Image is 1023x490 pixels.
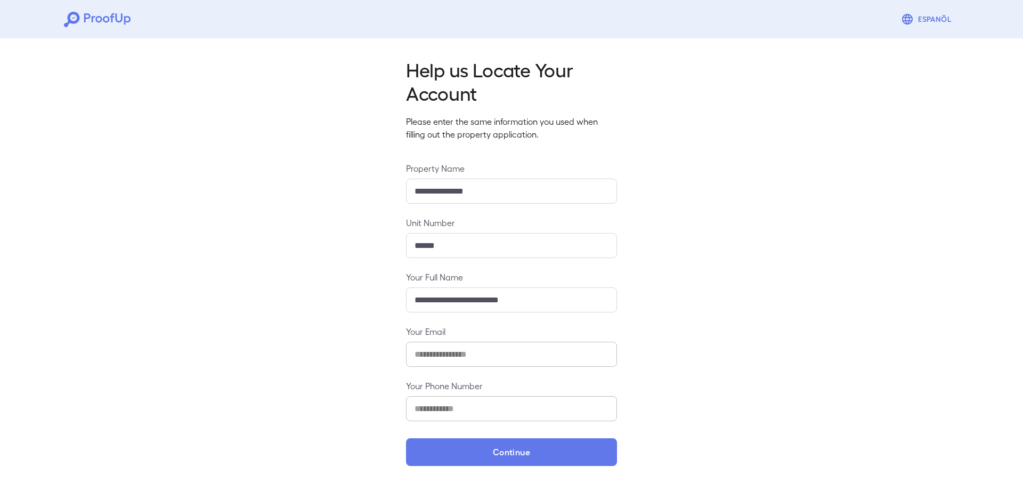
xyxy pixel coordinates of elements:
[406,438,617,466] button: Continue
[406,325,617,338] label: Your Email
[406,162,617,174] label: Property Name
[406,115,617,141] p: Please enter the same information you used when filling out the property application.
[406,216,617,229] label: Unit Number
[897,9,959,30] button: Espanõl
[406,271,617,283] label: Your Full Name
[406,58,617,105] h2: Help us Locate Your Account
[406,380,617,392] label: Your Phone Number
